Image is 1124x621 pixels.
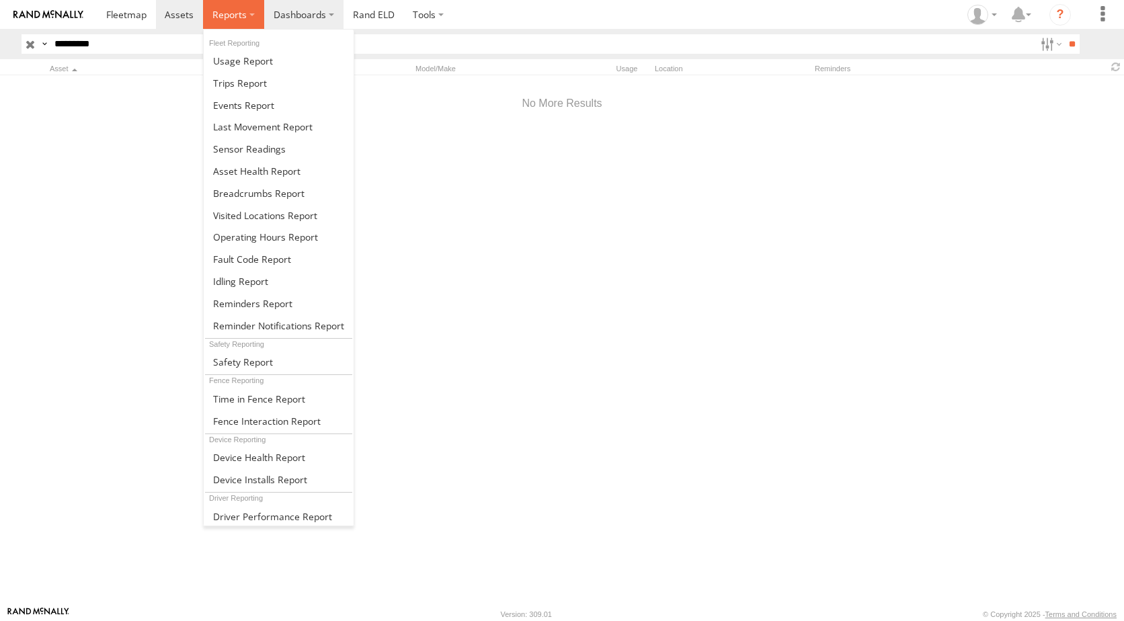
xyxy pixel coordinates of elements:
[204,351,354,373] a: Safety Report
[204,410,354,432] a: Fence Interaction Report
[1045,610,1117,618] a: Terms and Conditions
[204,226,354,248] a: Asset Operating Hours Report
[204,248,354,270] a: Fault Code Report
[204,446,354,468] a: Device Health Report
[204,138,354,160] a: Sensor Readings
[303,64,410,73] div: Rego./Vin
[1108,60,1124,73] span: Refresh
[415,64,536,73] div: Model/Make
[204,388,354,410] a: Time in Fences Report
[963,5,1002,25] div: Arturo Guzman
[204,204,354,226] a: Visited Locations Report
[204,292,354,315] a: Reminders Report
[204,116,354,138] a: Last Movement Report
[204,94,354,116] a: Full Events Report
[204,505,354,528] a: Driver Performance Report
[983,610,1117,618] div: © Copyright 2025 -
[204,315,354,337] a: Service Reminder Notifications Report
[542,64,649,73] div: Usage
[204,270,354,292] a: Idling Report
[655,64,809,73] div: Location
[204,50,354,72] a: Usage Report
[204,468,354,491] a: Device Installs Report
[39,34,50,54] label: Search Query
[13,10,83,19] img: rand-logo.svg
[815,64,967,73] div: Reminders
[204,182,354,204] a: Breadcrumbs Report
[7,608,69,621] a: Visit our Website
[1049,4,1071,26] i: ?
[1035,34,1064,54] label: Search Filter Options
[204,72,354,94] a: Trips Report
[50,64,238,73] div: Click to Sort
[204,160,354,182] a: Asset Health Report
[501,610,552,618] div: Version: 309.01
